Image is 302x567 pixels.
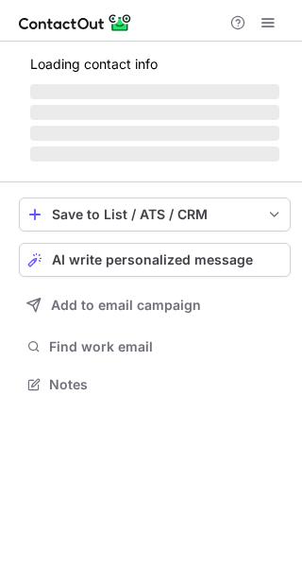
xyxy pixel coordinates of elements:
p: Loading contact info [30,57,279,72]
img: ContactOut v5.3.10 [19,11,132,34]
div: Save to List / ATS / CRM [52,207,258,222]
button: save-profile-one-click [19,198,291,232]
button: AI write personalized message [19,243,291,277]
span: Add to email campaign [51,298,201,313]
button: Add to email campaign [19,288,291,322]
span: Find work email [49,338,283,355]
span: Notes [49,376,283,393]
button: Find work email [19,334,291,360]
span: ‌ [30,84,279,99]
span: ‌ [30,105,279,120]
span: AI write personalized message [52,252,253,267]
button: Notes [19,371,291,398]
span: ‌ [30,146,279,162]
span: ‌ [30,126,279,141]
